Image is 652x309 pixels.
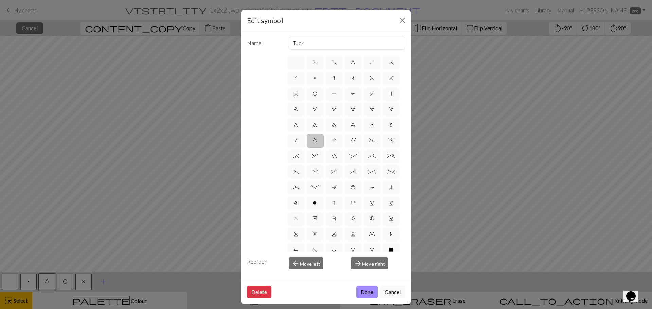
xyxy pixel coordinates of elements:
[351,185,356,190] span: b
[294,247,298,252] span: R
[389,60,394,65] span: j
[313,200,317,206] span: o
[389,247,393,252] span: X
[351,91,356,96] span: T
[354,258,362,268] span: arrow_forward
[370,91,374,96] span: /
[289,257,323,269] button: Move left
[389,107,393,112] span: 5
[293,153,299,159] span: `
[390,231,393,237] span: N
[243,37,285,50] label: Name
[351,138,356,143] span: '
[370,75,375,81] span: F
[387,153,395,159] span: +
[311,185,319,190] span: -
[370,216,374,221] span: B
[294,200,298,206] span: l
[243,257,285,269] div: Reorder
[313,138,317,143] span: G
[313,122,317,128] span: 7
[292,185,300,190] span: _
[397,15,408,26] button: Close
[312,169,318,174] span: )
[313,247,318,252] span: S
[351,107,355,112] span: 3
[294,122,298,128] span: 6
[370,60,375,65] span: h
[332,153,337,159] span: "
[332,60,337,65] span: f
[369,138,375,143] span: ~
[389,75,394,81] span: H
[351,216,355,221] span: A
[387,169,395,174] span: %
[313,107,317,112] span: 1
[368,169,376,174] span: ^
[293,169,299,174] span: (
[313,216,318,221] span: y
[351,200,355,206] span: u
[247,15,283,25] h5: Edit symbol
[351,60,355,65] span: g
[349,153,357,159] span: :
[388,138,394,143] span: .
[333,200,335,206] span: r
[356,286,378,298] button: Done
[370,107,374,112] span: 4
[389,216,394,221] span: C
[294,216,298,221] span: x
[332,231,337,237] span: K
[332,216,336,221] span: z
[368,153,376,159] span: ;
[333,75,335,81] span: s
[292,258,300,268] span: arrow_back
[247,286,271,298] button: Delete
[370,185,375,190] span: c
[313,91,318,96] span: O
[389,200,394,206] span: w
[391,91,392,96] span: |
[332,185,337,190] span: a
[380,286,405,298] button: Cancel
[332,122,336,128] span: 8
[370,122,374,128] span: e
[352,75,355,81] span: t
[351,247,355,252] span: V
[295,75,297,81] span: k
[351,231,356,237] span: L
[313,60,318,65] span: d
[369,231,375,237] span: M
[331,169,337,174] span: &
[370,200,375,206] span: v
[332,107,336,112] span: 2
[389,122,393,128] span: m
[332,91,337,96] span: P
[370,247,374,252] span: W
[351,257,388,269] button: Move right
[294,107,298,112] span: 0
[332,247,336,252] span: U
[313,231,317,237] span: E
[312,153,318,159] span: ,
[351,122,355,128] span: 9
[332,138,336,143] span: I
[294,231,298,237] span: D
[295,138,297,143] span: n
[314,75,316,81] span: p
[294,91,298,96] span: J
[623,282,645,302] iframe: chat widget
[390,185,393,190] span: i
